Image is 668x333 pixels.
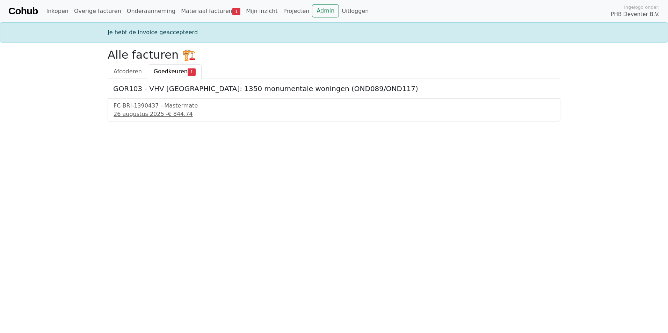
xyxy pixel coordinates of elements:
[178,4,243,18] a: Materiaal facturen1
[188,68,196,75] span: 1
[71,4,124,18] a: Overige facturen
[43,4,71,18] a: Inkopen
[114,102,554,110] div: FC-BRI-1390437 - Mastermate
[108,48,560,61] h2: Alle facturen 🏗️
[113,84,555,93] h5: GOR103 - VHV [GEOGRAPHIC_DATA]: 1350 monumentale woningen (OND089/OND117)
[114,102,554,118] a: FC-BRI-1390437 - Mastermate26 augustus 2025 -€ 844,74
[243,4,281,18] a: Mijn inzicht
[281,4,312,18] a: Projecten
[103,28,565,37] div: Je hebt de invoice geaccepteerd
[114,68,142,75] span: Afcoderen
[148,64,202,79] a: Goedkeuren1
[611,10,660,18] span: PHB Deventer B.V.
[232,8,240,15] span: 1
[108,64,148,79] a: Afcoderen
[114,110,554,118] div: 26 augustus 2025 -
[124,4,178,18] a: Onderaanneming
[168,111,193,117] span: € 844,74
[339,4,371,18] a: Uitloggen
[154,68,188,75] span: Goedkeuren
[8,3,38,20] a: Cohub
[624,4,660,10] span: Ingelogd onder:
[312,4,339,17] a: Admin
